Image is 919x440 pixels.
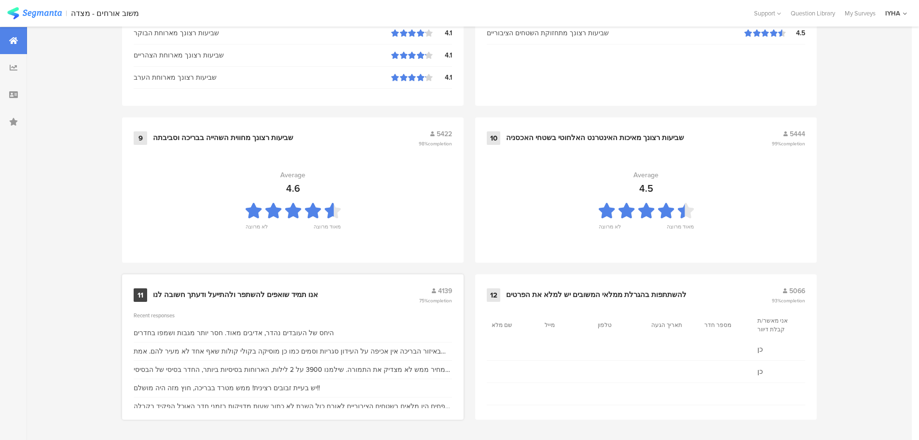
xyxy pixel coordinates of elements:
img: segmanta logo [7,7,62,19]
div: היחס של העובדים נהדר, אדיבים מאוד. חסר יותר מגבות ושמפו בחדרים [134,328,334,338]
div: משוב אורחים - מצדה [71,9,139,18]
div: 4.5 [786,28,805,38]
span: כן [757,367,801,377]
div: יש בעיית זבובים רצינית! ממש מטרד בבריכה, חוץ מזה היה מושלם!! [134,383,320,393]
span: כן [757,344,801,355]
span: 5444 [790,129,805,139]
div: 12 [487,288,500,302]
div: שביעות רצונך מארוחת הצהריים [134,50,391,60]
div: 9 [134,131,147,145]
div: IYHA [885,9,900,18]
span: 93% [772,297,805,304]
span: 75% [419,297,452,304]
div: שביעות רצונך מארוחת הבוקר [134,28,391,38]
section: אני מאשר/ת קבלת דיוור [757,316,801,334]
div: | [66,8,67,19]
div: Recent responses [134,312,452,319]
div: 11 [134,288,147,302]
div: Average [633,170,658,180]
div: אנו תמיד שואפים להשתפר ולהתייעל ודעתך חשובה לנו [153,290,318,300]
span: completion [781,140,805,147]
div: שביעות רצונך מאיכות האינטרנט האלחוטי בשטחי האכסניה [506,133,684,143]
div: שביעות רצונך מתחזוקת השטחים הציבוריים [487,28,744,38]
section: מספר חדר [704,321,748,329]
a: My Surveys [840,9,880,18]
a: Question Library [786,9,840,18]
span: completion [428,297,452,304]
span: 4139 [438,286,452,296]
span: completion [781,297,805,304]
div: שביעות רצונך מחווית השהייה בבריכה וסביבתה [153,133,293,143]
span: 98% [419,140,452,147]
div: 10 [487,131,500,145]
div: הפחים היו מלאים בשטחים הציבוריים לאורח כול השבת לא כתוב שעות מדויקות בזמני חדר האוכל הפקיד בקבלה ... [134,401,452,412]
span: completion [428,140,452,147]
div: Support [754,6,781,21]
div: באיזור הבריכה אין אכיפה על העידון סגריות וסמים כמו כן מוסיקה בקולי קולות שאף אחד לא מעיר להם. אמת... [134,346,452,356]
section: שם מלא [492,321,535,329]
div: Average [280,170,305,180]
span: 5066 [789,286,805,296]
div: המחיר ממש לא מצדיק את התמורה. שילמנו 3900 על 2 לילות, הארוחות בסיסיות ביותר, החדר בסיסי של הבסיסי... [134,365,452,375]
div: 4.1 [433,72,452,83]
div: מאוד מרוצה [314,223,341,236]
span: 99% [772,140,805,147]
span: 5422 [437,129,452,139]
div: לא מרוצה [246,223,268,236]
section: תאריך הגעה [651,321,695,329]
div: 4.1 [433,50,452,60]
div: 4.5 [639,181,653,196]
div: 4.6 [286,181,300,196]
div: מאוד מרוצה [667,223,694,236]
div: להשתתפות בהגרלת ממלאי המשובים יש למלא את הפרטים [506,290,686,300]
div: לא מרוצה [599,223,621,236]
section: מייל [545,321,588,329]
div: שביעות רצונך מארוחת הערב [134,72,391,83]
section: טלפון [598,321,641,329]
div: 4.1 [433,28,452,38]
